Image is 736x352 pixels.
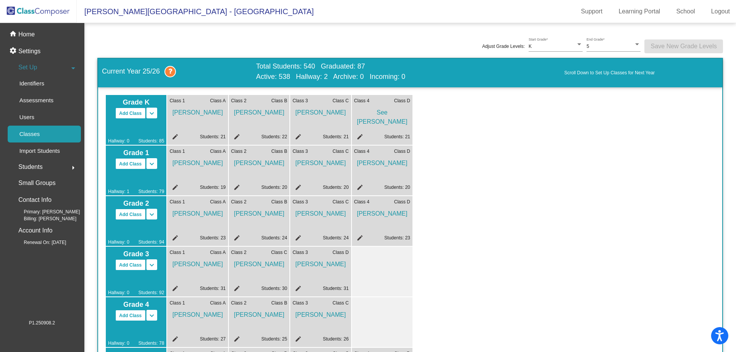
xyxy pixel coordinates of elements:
mat-icon: edit [231,336,240,345]
span: Hallway: 0 [108,138,129,144]
span: Class C [333,148,349,155]
span: Class 3 [292,148,308,155]
span: Class 3 [292,198,308,205]
a: Students: 24 [323,235,348,241]
span: Class A [210,97,226,104]
a: Students: 24 [261,235,287,241]
a: Students: 30 [261,286,287,291]
a: Learning Portal [613,5,667,18]
mat-icon: edit [169,336,179,345]
span: Class 2 [231,97,246,104]
mat-icon: edit [169,285,179,294]
span: Save New Grade Levels [651,43,717,49]
span: Hallway: 0 [108,239,129,246]
a: Scroll Down to Set Up Classes for Next Year [564,69,718,76]
span: Class B [271,97,287,104]
span: [PERSON_NAME] [231,256,287,269]
span: Class B [271,198,287,205]
span: Class 2 [231,198,246,205]
span: [PERSON_NAME] [292,256,348,269]
span: [PERSON_NAME] [292,155,348,168]
button: Add Class [115,209,146,220]
span: [PERSON_NAME] [292,306,348,319]
p: Assessments [19,96,53,105]
mat-icon: home [9,30,18,39]
a: Students: 31 [200,286,225,291]
span: Class B [271,148,287,155]
a: Logout [705,5,736,18]
mat-icon: edit [292,234,302,244]
mat-icon: keyboard_arrow_down [147,210,156,219]
a: Students: 20 [384,185,410,190]
span: [PERSON_NAME] [169,256,225,269]
span: Class 2 [231,249,246,256]
span: Class 4 [354,97,370,104]
span: Set Up [18,62,37,73]
mat-icon: edit [231,184,240,193]
p: Identifiers [19,79,44,88]
a: School [670,5,701,18]
span: Students: 94 [138,239,164,246]
a: Students: 31 [323,286,348,291]
mat-icon: edit [231,234,240,244]
span: Class 3 [292,300,308,306]
p: Settings [18,47,41,56]
span: Students: 85 [138,138,164,144]
span: Class 1 [169,148,185,155]
mat-icon: edit [354,234,363,244]
a: Students: 19 [200,185,225,190]
p: Contact Info [18,195,51,205]
mat-icon: settings [9,47,18,56]
span: K [529,44,532,49]
mat-icon: edit [231,285,240,294]
mat-icon: edit [292,336,302,345]
span: Class 2 [231,300,246,306]
span: Class A [210,148,226,155]
span: Primary: [PERSON_NAME] [11,208,80,215]
p: Account Info [18,225,53,236]
span: Class C [333,300,349,306]
button: Add Class [115,158,146,169]
span: [PERSON_NAME] [292,205,348,218]
mat-icon: edit [354,133,363,142]
mat-icon: keyboard_arrow_down [147,109,156,118]
mat-icon: keyboard_arrow_down [147,311,156,320]
span: [PERSON_NAME] [169,155,225,168]
span: [PERSON_NAME] [169,306,225,319]
mat-icon: keyboard_arrow_down [147,260,156,270]
span: Class D [394,198,410,205]
span: Class C [333,198,349,205]
span: [PERSON_NAME] [354,205,410,218]
button: Save New Grade Levels [644,39,723,53]
span: Hallway: 1 [108,188,129,195]
button: Add Class [115,310,146,321]
a: Students: 27 [200,336,225,342]
span: Class 3 [292,97,308,104]
p: Users [19,113,34,122]
span: Class 1 [169,198,185,205]
span: Students: 92 [138,289,164,296]
a: Students: 20 [261,185,287,190]
p: Import Students [19,146,60,156]
mat-icon: arrow_right [69,163,78,172]
mat-icon: arrow_drop_down [69,64,78,73]
a: Students: 20 [323,185,348,190]
mat-icon: edit [292,133,302,142]
span: Class 3 [292,249,308,256]
span: Class D [394,97,410,104]
span: [PERSON_NAME] [169,205,225,218]
p: Home [18,30,35,39]
span: [PERSON_NAME] [292,104,348,117]
span: Class D [333,249,349,256]
span: Class A [210,300,226,306]
span: Grade 2 [108,198,164,209]
a: Students: 26 [323,336,348,342]
span: Class C [271,249,287,256]
button: Add Class [115,259,146,270]
span: Class A [210,249,226,256]
a: Students: 23 [200,235,225,241]
a: Support [575,5,609,18]
a: Students: 23 [384,235,410,241]
span: Grade 3 [108,249,164,259]
span: Grade K [108,97,164,108]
